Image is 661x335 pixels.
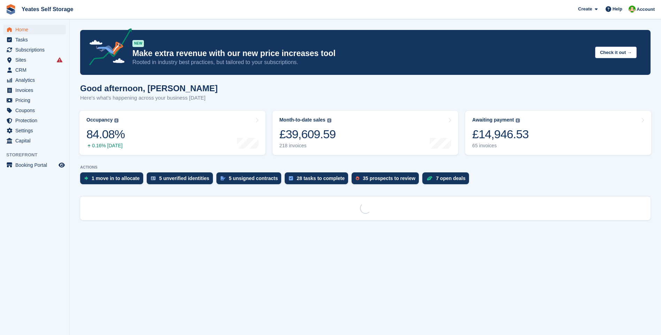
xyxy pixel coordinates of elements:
[80,94,218,102] p: Here's what's happening across your business [DATE]
[86,117,113,123] div: Occupancy
[578,6,592,13] span: Create
[327,118,331,123] img: icon-info-grey-7440780725fd019a000dd9b08b2336e03edf1995a4989e88bcd33f0948082b44.svg
[151,176,156,180] img: verify_identity-adf6edd0f0f0b5bbfe63781bf79b02c33cf7c696d77639b501bdc392416b5a36.svg
[279,117,325,123] div: Month-to-date sales
[516,118,520,123] img: icon-info-grey-7440780725fd019a000dd9b08b2336e03edf1995a4989e88bcd33f0948082b44.svg
[15,55,57,65] span: Sites
[629,6,636,13] img: Angela Field
[15,116,57,125] span: Protection
[86,127,125,141] div: 84.08%
[3,35,66,45] a: menu
[3,106,66,115] a: menu
[15,136,57,146] span: Capital
[472,127,529,141] div: £14,946.53
[3,95,66,105] a: menu
[221,176,225,180] img: contract_signature_icon-13c848040528278c33f63329250d36e43548de30e8caae1d1a13099fd9432cc5.svg
[86,143,125,149] div: 0.16% [DATE]
[436,176,466,181] div: 7 open deals
[3,126,66,135] a: menu
[595,47,637,58] button: Check it out →
[356,176,359,180] img: prospect-51fa495bee0391a8d652442698ab0144808aea92771e9ea1ae160a38d050c398.svg
[6,151,69,158] span: Storefront
[3,45,66,55] a: menu
[229,176,278,181] div: 5 unsigned contracts
[426,176,432,181] img: deal-1b604bf984904fb50ccaf53a9ad4b4a5d6e5aea283cecdc64d6e3604feb123c2.svg
[114,118,118,123] img: icon-info-grey-7440780725fd019a000dd9b08b2336e03edf1995a4989e88bcd33f0948082b44.svg
[3,116,66,125] a: menu
[285,172,352,188] a: 28 tasks to complete
[80,172,147,188] a: 1 move in to allocate
[84,176,88,180] img: move_ins_to_allocate_icon-fdf77a2bb77ea45bf5b3d319d69a93e2d87916cf1d5bf7949dd705db3b84f3ca.svg
[637,6,655,13] span: Account
[80,165,651,170] p: ACTIONS
[3,65,66,75] a: menu
[3,136,66,146] a: menu
[6,4,16,15] img: stora-icon-8386f47178a22dfd0bd8f6a31ec36ba5ce8667c1dd55bd0f319d3a0aa187defe.svg
[272,111,459,155] a: Month-to-date sales £39,609.59 218 invoices
[83,28,132,68] img: price-adjustments-announcement-icon-8257ccfd72463d97f412b2fc003d46551f7dbcb40ab6d574587a9cd5c0d94...
[279,127,336,141] div: £39,609.59
[15,35,57,45] span: Tasks
[3,160,66,170] a: menu
[465,111,651,155] a: Awaiting payment £14,946.53 65 invoices
[3,75,66,85] a: menu
[422,172,472,188] a: 7 open deals
[472,117,514,123] div: Awaiting payment
[19,3,76,15] a: Yeates Self Storage
[216,172,285,188] a: 5 unsigned contracts
[363,176,415,181] div: 35 prospects to review
[472,143,529,149] div: 65 invoices
[15,75,57,85] span: Analytics
[147,172,216,188] a: 5 unverified identities
[15,45,57,55] span: Subscriptions
[132,40,144,47] div: NEW
[132,59,590,66] p: Rooted in industry best practices, but tailored to your subscriptions.
[15,126,57,135] span: Settings
[279,143,336,149] div: 218 invoices
[352,172,422,188] a: 35 prospects to review
[15,160,57,170] span: Booking Portal
[92,176,140,181] div: 1 move in to allocate
[79,111,266,155] a: Occupancy 84.08% 0.16% [DATE]
[57,57,62,63] i: Smart entry sync failures have occurred
[15,106,57,115] span: Coupons
[80,84,218,93] h1: Good afternoon, [PERSON_NAME]
[57,161,66,169] a: Preview store
[3,25,66,34] a: menu
[289,176,293,180] img: task-75834270c22a3079a89374b754ae025e5fb1db73e45f91037f5363f120a921f8.svg
[15,85,57,95] span: Invoices
[15,95,57,105] span: Pricing
[297,176,345,181] div: 28 tasks to complete
[15,65,57,75] span: CRM
[132,48,590,59] p: Make extra revenue with our new price increases tool
[159,176,209,181] div: 5 unverified identities
[3,55,66,65] a: menu
[15,25,57,34] span: Home
[613,6,622,13] span: Help
[3,85,66,95] a: menu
